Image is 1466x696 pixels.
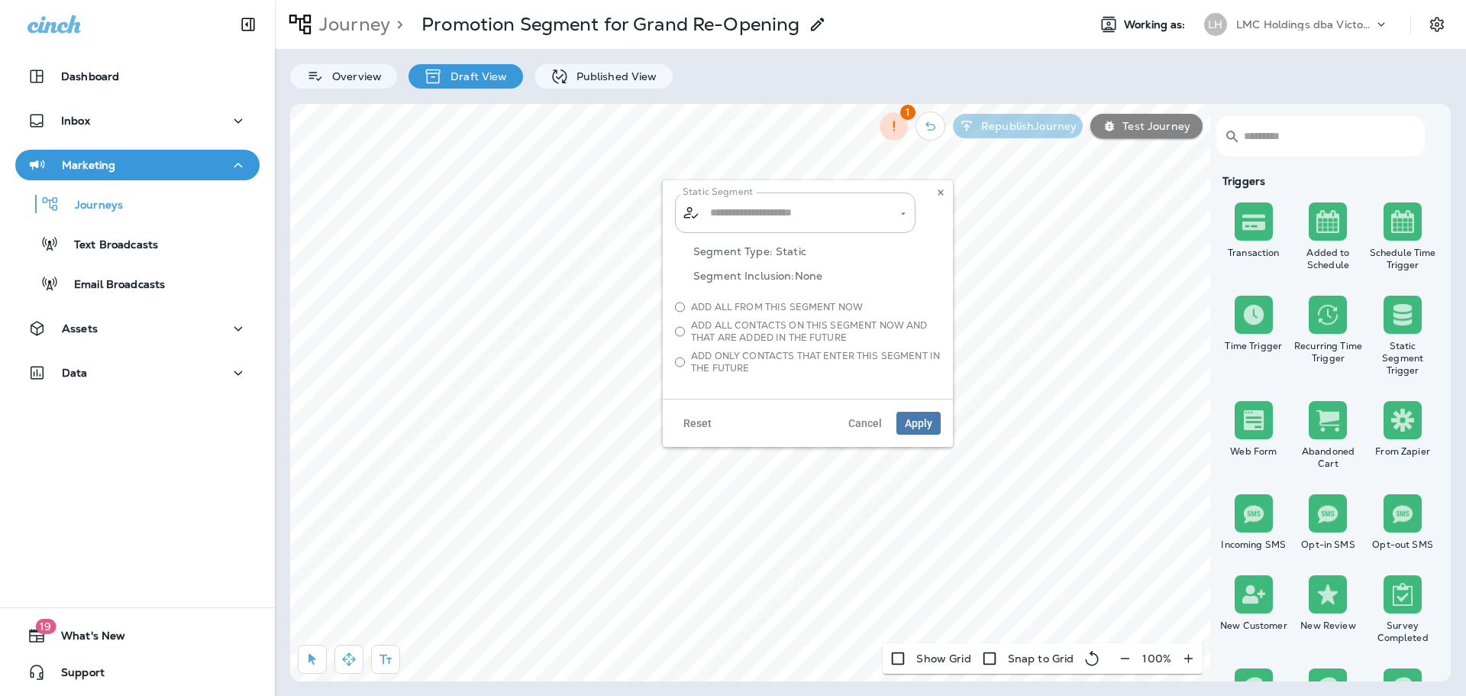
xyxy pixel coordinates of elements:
[15,313,260,344] button: Assets
[15,657,260,688] button: Support
[1219,445,1288,458] div: Web Form
[840,412,890,435] button: Cancel
[896,412,941,435] button: Apply
[1294,539,1363,551] div: Opt-in SMS
[313,13,390,36] p: Journey
[1216,175,1440,187] div: Triggers
[1423,11,1451,38] button: Settings
[916,652,970,665] p: Show Grid
[675,350,685,374] input: Add only contacts that enter this segment in the future
[896,207,910,221] button: Open
[15,150,260,180] button: Marketing
[693,270,941,282] p: Segment Inclusion: None
[15,61,260,92] button: Dashboard
[1236,18,1374,31] p: LMC Holdings dba Victory Lane Quick Oil Change
[421,13,799,36] p: Promotion Segment for Grand Re-Opening
[62,367,88,379] p: Data
[691,301,863,313] span: Add all from this segment now
[15,267,260,299] button: Email Broadcasts
[1368,539,1437,551] div: Opt-out SMS
[1124,18,1189,31] span: Working as:
[1008,652,1074,665] p: Snap to Grid
[900,105,915,120] span: 1
[15,188,260,220] button: Journeys
[46,666,105,685] span: Support
[1368,247,1437,271] div: Schedule Time Trigger
[60,199,123,213] p: Journeys
[1294,247,1363,271] div: Added to Schedule
[1116,120,1190,132] p: Test Journey
[443,70,507,83] p: Draft View
[1204,13,1227,36] div: LH
[59,278,165,293] p: Email Broadcasts
[683,418,712,429] span: Reset
[15,228,260,260] button: Text Broadcasts
[1368,445,1437,458] div: From Zapier
[61,115,90,127] p: Inbox
[1219,340,1288,352] div: Time Trigger
[1090,114,1203,138] button: Test Journey
[15,620,260,651] button: 19What's New
[62,322,98,335] p: Assets
[1142,652,1171,665] p: 100 %
[390,13,403,36] p: >
[1368,620,1437,644] div: Survey Completed
[15,105,260,136] button: Inbox
[675,301,685,313] input: Add all from this segment now
[35,619,56,634] span: 19
[325,70,382,83] p: Overview
[62,159,115,171] p: Marketing
[1294,340,1363,364] div: Recurring Time Trigger
[1294,620,1363,632] div: New Review
[683,186,753,198] p: Static Segment
[1294,445,1363,470] div: Abandoned Cart
[848,418,882,429] span: Cancel
[905,418,932,429] span: Apply
[691,350,941,374] span: Add only contacts that enter this segment in the future
[569,70,657,83] p: Published View
[227,9,270,40] button: Collapse Sidebar
[675,319,685,344] input: Add all contacts on this segment now and that are added in the future
[15,358,260,388] button: Data
[691,319,941,344] span: Add all contacts on this segment now and that are added in the future
[61,70,119,83] p: Dashboard
[693,245,941,257] p: Segment Type: Static
[46,630,125,648] span: What's New
[59,238,158,253] p: Text Broadcasts
[1219,620,1288,632] div: New Customer
[675,412,720,435] button: Reset
[1219,539,1288,551] div: Incoming SMS
[1368,340,1437,377] div: Static Segment Trigger
[1219,247,1288,259] div: Transaction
